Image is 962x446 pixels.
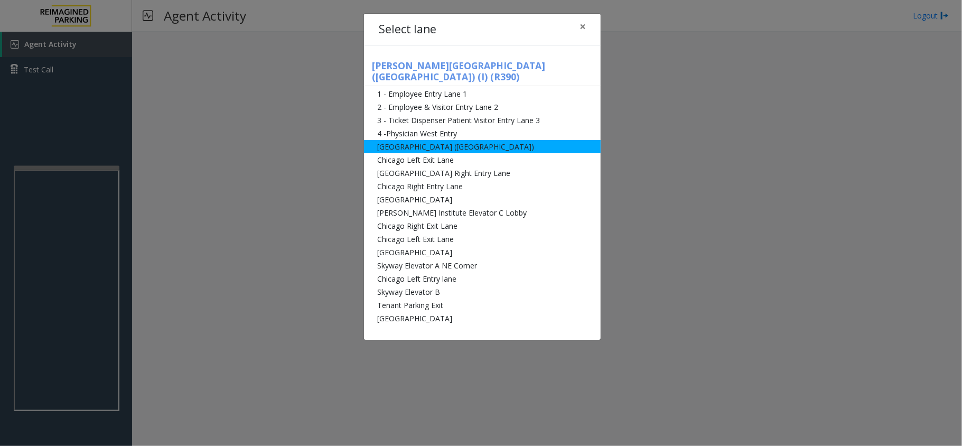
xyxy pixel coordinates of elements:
[364,100,601,114] li: 2 - Employee & Visitor Entry Lane 2
[379,21,436,38] h4: Select lane
[364,180,601,193] li: Chicago Right Entry Lane
[364,233,601,246] li: Chicago Left Exit Lane
[364,166,601,180] li: [GEOGRAPHIC_DATA] Right Entry Lane
[364,285,601,299] li: Skyway Elevator B
[364,206,601,219] li: [PERSON_NAME] Institute Elevator C Lobby
[364,127,601,140] li: 4 -Physician West Entry
[364,153,601,166] li: Chicago Left Exit Lane
[364,60,601,86] h5: [PERSON_NAME][GEOGRAPHIC_DATA] ([GEOGRAPHIC_DATA]) (I) (R390)
[364,246,601,259] li: [GEOGRAPHIC_DATA]
[364,140,601,153] li: [GEOGRAPHIC_DATA] ([GEOGRAPHIC_DATA])
[580,19,586,34] span: ×
[364,272,601,285] li: Chicago Left Entry lane
[364,193,601,206] li: [GEOGRAPHIC_DATA]
[364,219,601,233] li: Chicago Right Exit Lane
[572,14,593,40] button: Close
[364,312,601,325] li: [GEOGRAPHIC_DATA]
[364,87,601,100] li: 1 - Employee Entry Lane 1
[364,299,601,312] li: Tenant Parking Exit
[364,259,601,272] li: Skyway Elevator A NE Corner
[364,114,601,127] li: 3 - Ticket Dispenser Patient Visitor Entry Lane 3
